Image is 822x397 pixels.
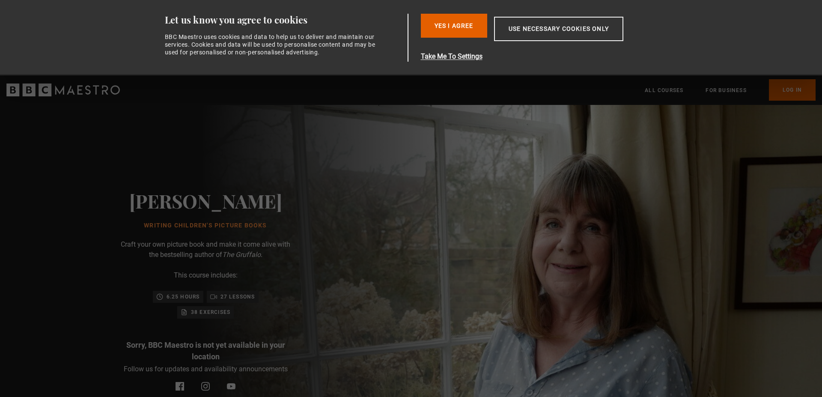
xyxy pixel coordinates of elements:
[645,86,683,95] a: All Courses
[222,251,261,259] i: The Gruffalo
[421,51,664,62] button: Take Me To Settings
[220,293,255,301] p: 27 lessons
[165,14,405,26] div: Let us know you agree to cookies
[174,270,238,281] p: This course includes:
[191,308,230,316] p: 38 exercises
[129,222,282,229] h1: Writing Children's Picture Books
[120,239,291,260] p: Craft your own picture book and make it come alive with the bestselling author of .
[494,17,623,41] button: Use necessary cookies only
[6,84,120,96] svg: BBC Maestro
[706,86,746,95] a: For business
[129,190,282,212] h2: [PERSON_NAME]
[120,339,291,362] p: Sorry, BBC Maestro is not yet available in your location
[645,79,816,101] nav: Primary
[769,79,816,101] a: Log In
[165,33,381,57] div: BBC Maestro uses cookies and data to help us to deliver and maintain our services. Cookies and da...
[167,293,200,301] p: 6.25 hours
[421,14,487,38] button: Yes I Agree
